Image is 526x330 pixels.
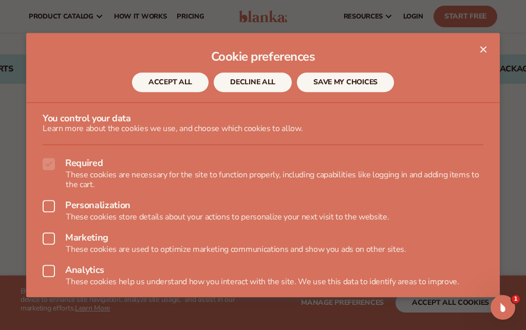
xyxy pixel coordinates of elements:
[477,43,490,56] button: Close dialog
[43,49,483,72] h2: Cookie preferences
[43,113,483,124] h3: You control your data
[214,72,292,92] button: DECLINE ALL
[43,212,483,222] p: These cookies store details about your actions to personalize your next visit to the website.
[512,295,520,303] span: 1
[43,158,483,170] label: Required
[43,245,483,254] p: These cookies are used to optimize marketing communications and show you ads on other sites.
[491,295,515,320] iframe: Intercom live chat
[43,124,483,134] p: Learn more about the cookies we use, and choose which cookies to allow.
[43,265,483,278] label: Analytics
[297,72,394,92] button: SAVE MY CHOICES
[132,72,209,92] button: ACCEPT ALL
[43,170,483,190] p: These cookies are necessary for the site to function properly, including capabilities like loggin...
[43,278,483,287] p: These cookies help us understand how you interact with the site. We use this data to identify are...
[43,232,483,245] label: Marketing
[43,200,483,212] label: Personalization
